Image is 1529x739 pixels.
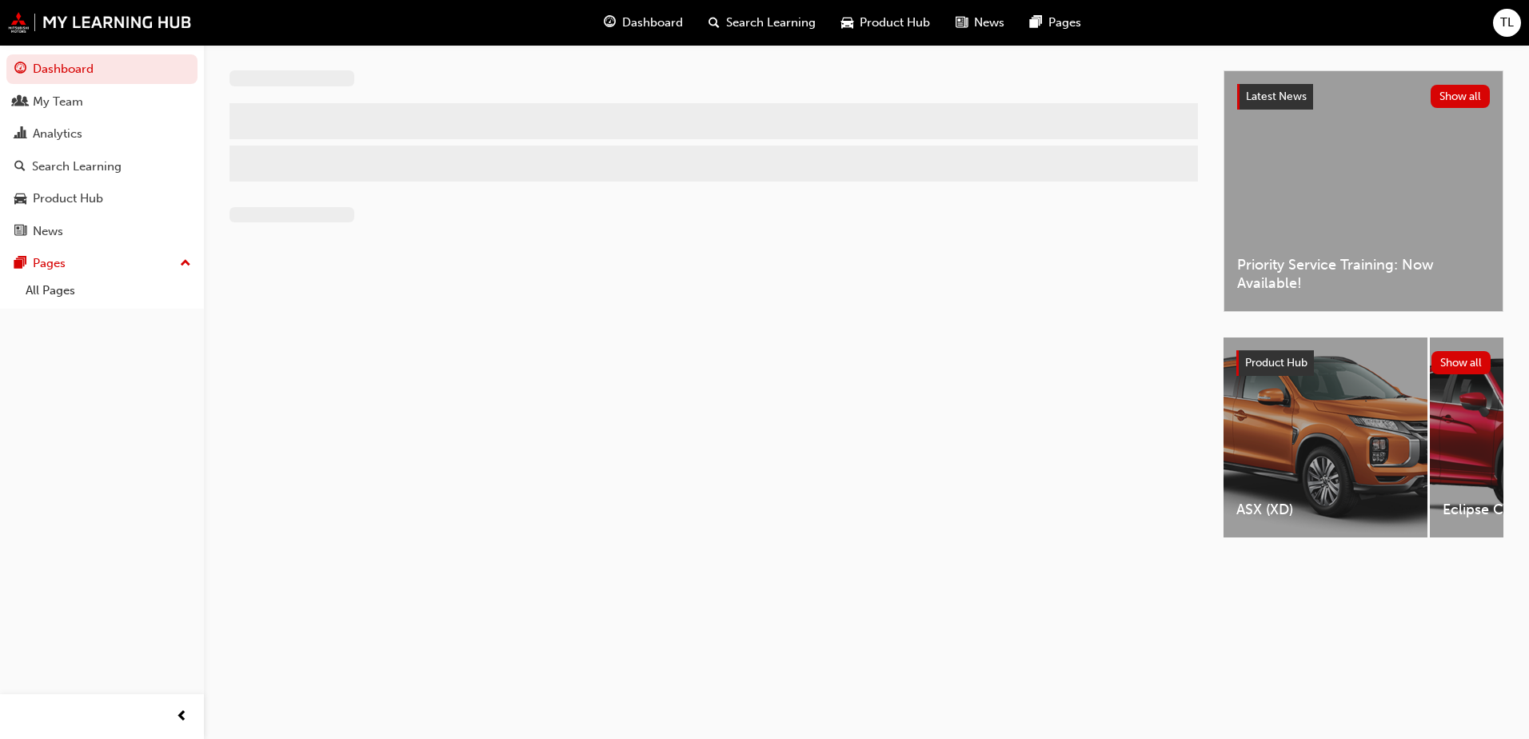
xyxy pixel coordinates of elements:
[14,62,26,77] span: guage-icon
[33,222,63,241] div: News
[709,13,720,33] span: search-icon
[33,190,103,208] div: Product Hub
[33,254,66,273] div: Pages
[860,14,930,32] span: Product Hub
[956,13,968,33] span: news-icon
[14,192,26,206] span: car-icon
[591,6,696,39] a: guage-iconDashboard
[6,51,198,249] button: DashboardMy TeamAnalyticsSearch LearningProduct HubNews
[1246,90,1307,103] span: Latest News
[1500,14,1514,32] span: TL
[176,707,188,727] span: prev-icon
[6,119,198,149] a: Analytics
[19,278,198,303] a: All Pages
[1237,84,1490,110] a: Latest NewsShow all
[32,158,122,176] div: Search Learning
[1017,6,1094,39] a: pages-iconPages
[1493,9,1521,37] button: TL
[1245,356,1307,369] span: Product Hub
[14,160,26,174] span: search-icon
[1048,14,1081,32] span: Pages
[1236,350,1491,376] a: Product HubShow all
[6,184,198,214] a: Product Hub
[1431,351,1491,374] button: Show all
[604,13,616,33] span: guage-icon
[14,95,26,110] span: people-icon
[1431,85,1491,108] button: Show all
[1030,13,1042,33] span: pages-icon
[6,54,198,84] a: Dashboard
[14,225,26,239] span: news-icon
[180,254,191,274] span: up-icon
[6,87,198,117] a: My Team
[1224,70,1503,312] a: Latest NewsShow allPriority Service Training: Now Available!
[1224,338,1427,537] a: ASX (XD)
[14,127,26,142] span: chart-icon
[6,217,198,246] a: News
[1237,256,1490,292] span: Priority Service Training: Now Available!
[6,249,198,278] button: Pages
[943,6,1017,39] a: news-iconNews
[33,93,83,111] div: My Team
[696,6,828,39] a: search-iconSearch Learning
[974,14,1004,32] span: News
[622,14,683,32] span: Dashboard
[6,152,198,182] a: Search Learning
[14,257,26,271] span: pages-icon
[33,125,82,143] div: Analytics
[726,14,816,32] span: Search Learning
[8,12,192,33] img: mmal
[841,13,853,33] span: car-icon
[828,6,943,39] a: car-iconProduct Hub
[1236,501,1415,519] span: ASX (XD)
